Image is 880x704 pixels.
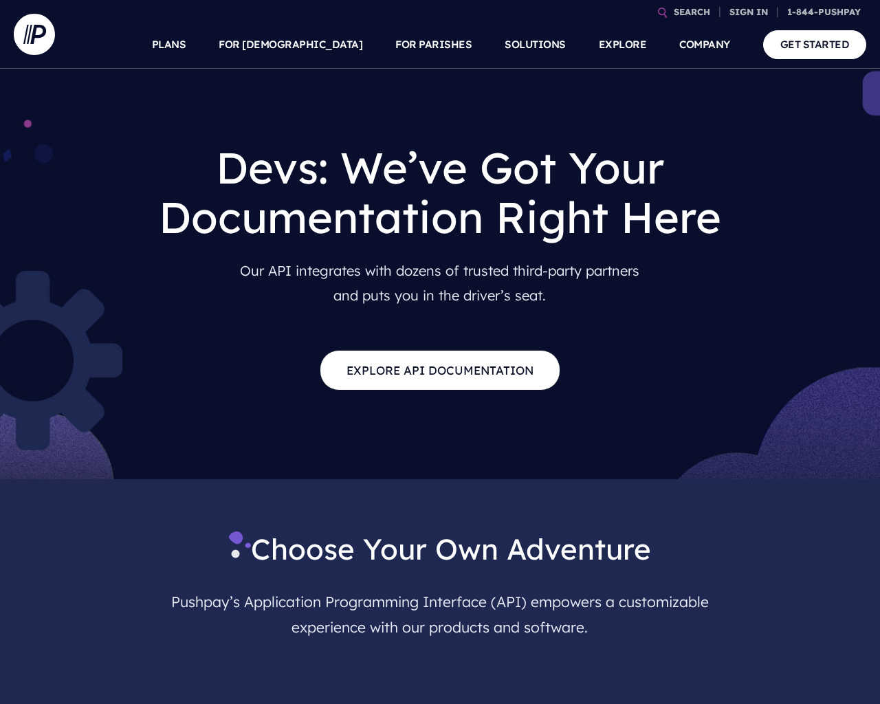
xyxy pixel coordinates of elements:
[152,21,186,69] a: PLANS
[763,30,867,58] a: GET STARTED
[96,253,784,313] p: Our API integrates with dozens of trusted third-party partners and puts you in the driver’s seat.
[96,132,784,253] h1: Devs: We’ve Got Your Documentation Right Here
[395,21,472,69] a: FOR PARISHES
[219,21,362,69] a: FOR [DEMOGRAPHIC_DATA]
[229,520,651,578] span: Choose Your Own Adventure
[505,21,566,69] a: SOLUTIONS
[599,21,647,69] a: EXPLORE
[167,584,714,647] h5: Pushpay’s Application Programming Interface (API) empowers a customizable experience with our pro...
[679,21,730,69] a: COMPANY
[320,350,560,390] a: Explore API Documentation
